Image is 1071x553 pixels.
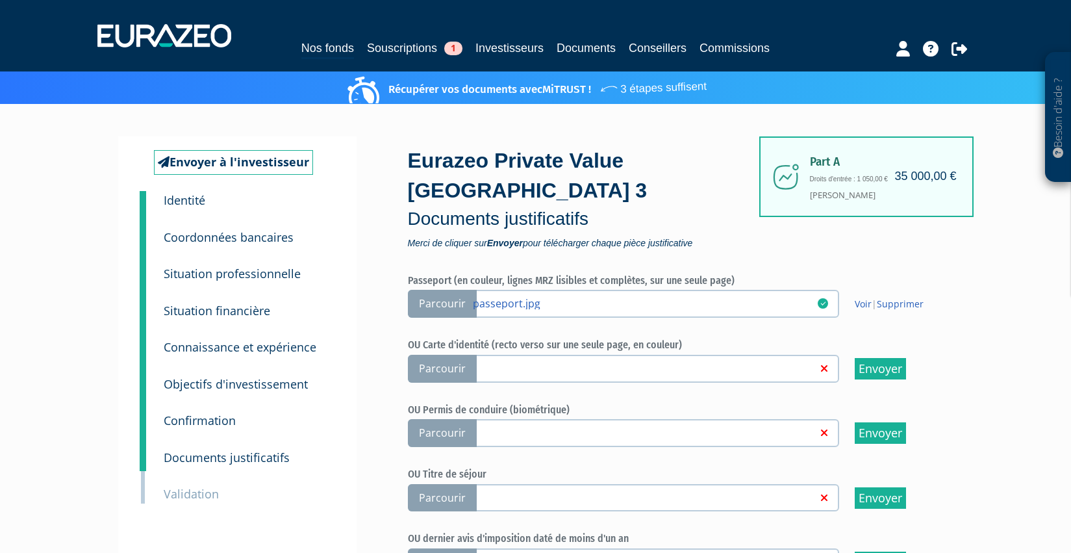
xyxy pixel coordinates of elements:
[164,339,316,355] small: Connaissance et expérience
[408,206,765,232] p: Documents justificatifs
[140,431,146,471] a: 8
[855,358,906,379] input: Envoyer
[473,296,818,309] a: passeport.jpg
[140,357,146,398] a: 6
[408,146,765,247] div: Eurazeo Private Value [GEOGRAPHIC_DATA] 3
[557,39,616,57] a: Documents
[408,533,947,545] h6: OU dernier avis d'imposition daté de moins d'un an
[408,404,947,416] h6: OU Permis de conduire (biométrique)
[818,298,828,309] i: 08/09/2025 11:59
[855,298,872,310] a: Voir
[599,71,707,98] span: 3 étapes suffisent
[164,303,270,318] small: Situation financière
[164,486,219,502] small: Validation
[487,238,523,248] strong: Envoyer
[877,298,924,310] a: Supprimer
[408,419,477,447] span: Parcourir
[629,39,687,57] a: Conseillers
[855,298,924,311] span: |
[408,469,947,480] h6: OU Titre de séjour
[164,413,236,428] small: Confirmation
[408,238,765,248] span: Merci de cliquer sur pour télécharger chaque pièce justificative
[444,42,462,55] span: 1
[408,355,477,383] span: Parcourir
[164,229,294,245] small: Coordonnées bancaires
[140,191,146,217] a: 1
[855,487,906,509] input: Envoyer
[408,275,947,287] h6: Passeport (en couleur, lignes MRZ lisibles et complètes, sur une seule page)
[154,150,313,175] a: Envoyer à l'investisseur
[699,39,770,57] a: Commissions
[408,484,477,512] span: Parcourir
[140,211,146,251] a: 2
[140,394,146,434] a: 7
[164,450,290,465] small: Documents justificatifs
[97,24,231,47] img: 1732889491-logotype_eurazeo_blanc_rvb.png
[855,422,906,444] input: Envoyer
[408,290,477,318] span: Parcourir
[140,320,146,361] a: 5
[1051,59,1066,176] p: Besoin d'aide ?
[164,376,308,392] small: Objectifs d'investissement
[475,39,544,57] a: Investisseurs
[164,192,205,208] small: Identité
[140,284,146,324] a: 4
[301,39,354,59] a: Nos fonds
[351,75,707,97] p: Récupérer vos documents avec
[367,39,462,57] a: Souscriptions1
[542,83,591,96] a: MiTRUST !
[164,266,301,281] small: Situation professionnelle
[140,247,146,287] a: 3
[408,339,947,351] h6: OU Carte d'identité (recto verso sur une seule page, en couleur)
